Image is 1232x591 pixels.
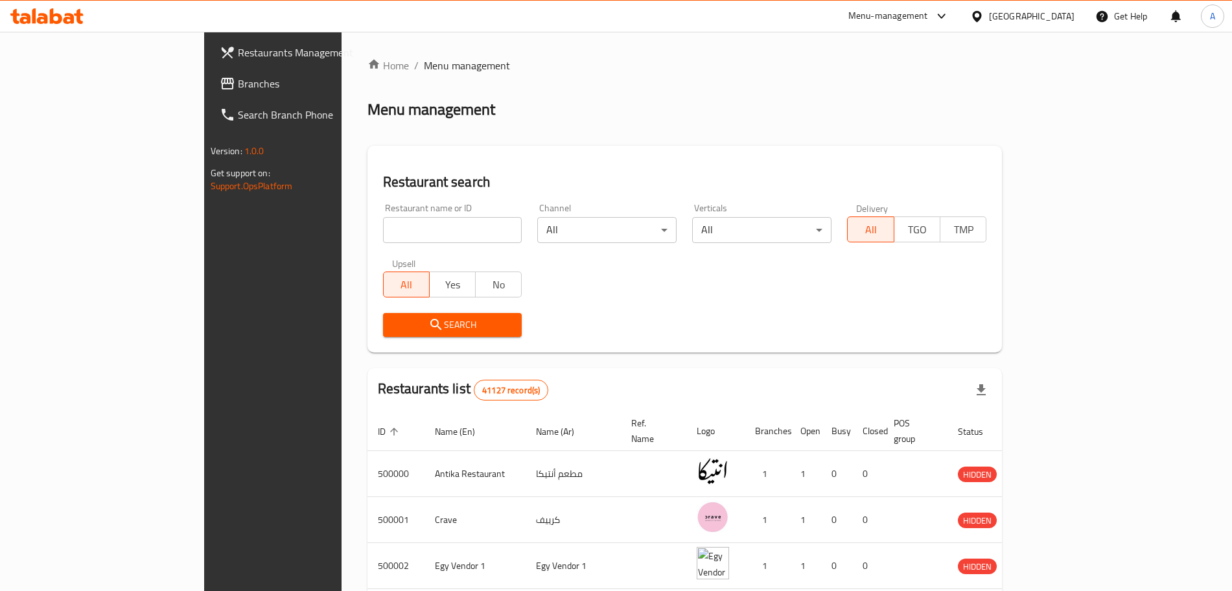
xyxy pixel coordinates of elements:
span: Version: [211,143,242,159]
td: 0 [852,497,883,543]
button: TMP [940,216,986,242]
span: Name (En) [435,424,492,439]
td: 1 [745,543,790,589]
span: HIDDEN [958,467,997,482]
span: Ref. Name [631,415,671,446]
span: 1.0.0 [244,143,264,159]
td: 1 [745,451,790,497]
label: Upsell [392,259,416,268]
div: All [692,217,831,243]
span: Search [393,317,512,333]
div: Total records count [474,380,548,400]
button: All [383,272,430,297]
button: All [847,216,894,242]
td: 0 [852,451,883,497]
td: Crave [424,497,526,543]
th: Busy [821,411,852,451]
a: Support.OpsPlatform [211,178,293,194]
h2: Restaurants list [378,379,549,400]
a: Restaurants Management [209,37,410,68]
a: Search Branch Phone [209,99,410,130]
th: Branches [745,411,790,451]
span: Status [958,424,1000,439]
span: All [389,275,424,294]
span: Restaurants Management [238,45,399,60]
a: Branches [209,68,410,99]
button: Search [383,313,522,337]
div: Menu-management [848,8,928,24]
span: Menu management [424,58,510,73]
img: Antika Restaurant [697,455,729,487]
img: Crave [697,501,729,533]
button: TGO [894,216,940,242]
div: All [537,217,677,243]
th: Logo [686,411,745,451]
label: Delivery [856,203,889,213]
button: No [475,272,522,297]
td: 1 [790,497,821,543]
td: مطعم أنتيكا [526,451,621,497]
span: TMP [946,220,981,239]
button: Yes [429,272,476,297]
td: كرييف [526,497,621,543]
td: Egy Vendor 1 [526,543,621,589]
td: 1 [790,451,821,497]
td: Antika Restaurant [424,451,526,497]
span: Branches [238,76,399,91]
span: Get support on: [211,165,270,181]
h2: Restaurant search [383,172,987,192]
th: Open [790,411,821,451]
span: ID [378,424,402,439]
td: Egy Vendor 1 [424,543,526,589]
div: [GEOGRAPHIC_DATA] [989,9,1075,23]
td: 0 [852,543,883,589]
td: 0 [821,451,852,497]
span: No [481,275,517,294]
li: / [414,58,419,73]
span: A [1210,9,1215,23]
th: Closed [852,411,883,451]
span: Search Branch Phone [238,107,399,122]
td: 0 [821,543,852,589]
span: POS group [894,415,932,446]
td: 0 [821,497,852,543]
img: Egy Vendor 1 [697,547,729,579]
div: Export file [966,375,997,406]
span: 41127 record(s) [474,384,548,397]
nav: breadcrumb [367,58,1003,73]
span: Name (Ar) [536,424,591,439]
span: Yes [435,275,471,294]
h2: Menu management [367,99,495,120]
span: HIDDEN [958,559,997,574]
td: 1 [745,497,790,543]
span: HIDDEN [958,513,997,528]
td: 1 [790,543,821,589]
span: All [853,220,889,239]
span: TGO [900,220,935,239]
input: Search for restaurant name or ID.. [383,217,522,243]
